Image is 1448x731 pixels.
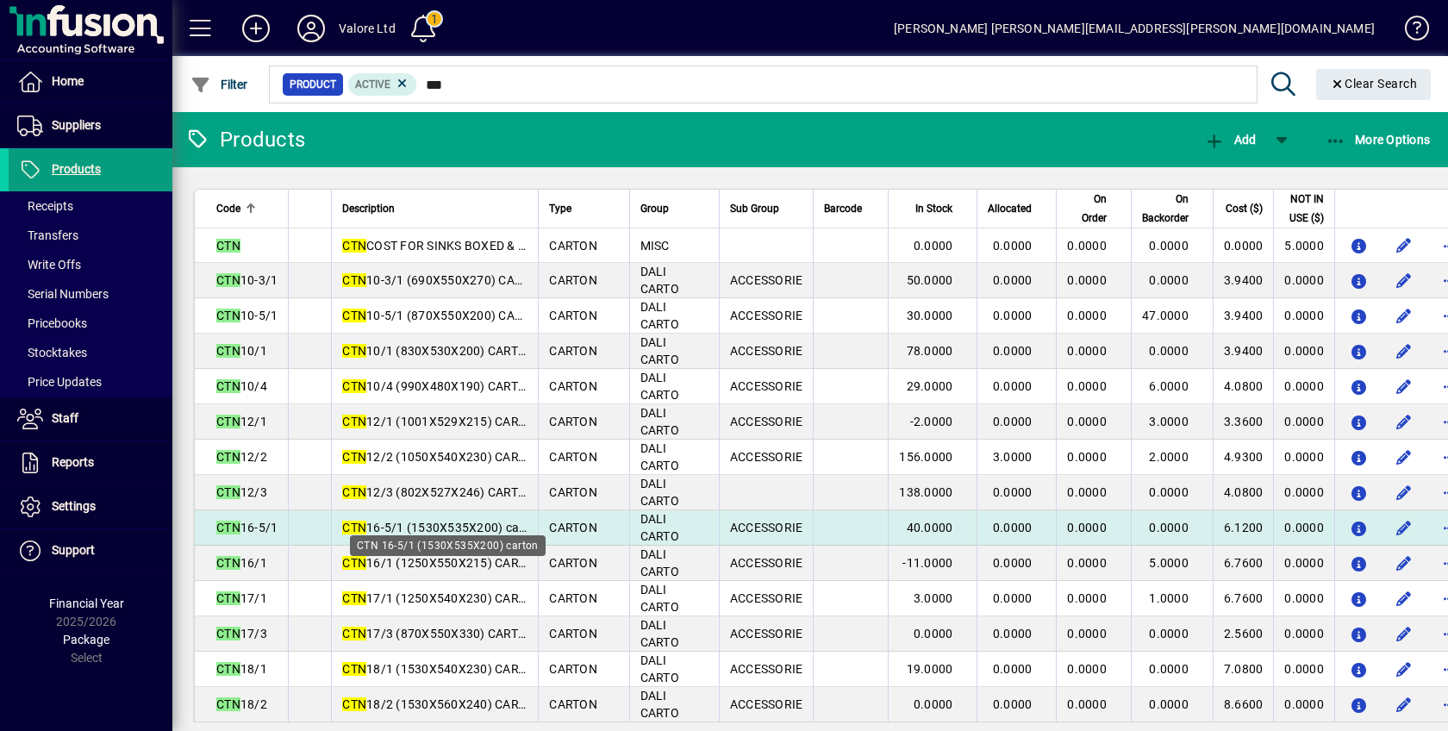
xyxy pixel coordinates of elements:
em: CTN [216,273,240,287]
em: CTN [342,591,366,605]
em: CTN [216,662,240,676]
td: 0.0000 [1273,298,1334,334]
span: ACCESSORIE [730,697,803,711]
td: 6.1200 [1213,510,1274,546]
span: Cost ($) [1226,199,1263,218]
span: Product [290,76,336,93]
em: CTN [342,309,366,322]
span: Package [63,633,109,647]
span: 10-3/1 [216,273,278,287]
span: 47.0000 [1142,309,1189,322]
span: 0.0000 [1067,556,1107,570]
a: Write Offs [9,250,172,279]
span: 10-5/1 [216,309,278,322]
mat-chip: Activation Status: Active [348,73,417,96]
td: 8.6600 [1213,687,1274,722]
a: Support [9,529,172,572]
div: Allocated [988,199,1047,218]
span: ACCESSORIE [730,556,803,570]
span: 0.0000 [914,697,953,711]
span: On Order [1067,190,1107,228]
button: Edit [1390,584,1418,612]
span: 3.0000 [993,450,1033,464]
button: Edit [1390,337,1418,365]
a: Staff [9,397,172,440]
span: ACCESSORIE [730,521,803,534]
div: On Backorder [1142,190,1204,228]
td: 6.7600 [1213,546,1274,581]
span: 0.0000 [993,273,1033,287]
span: 0.0000 [993,379,1033,393]
button: More Options [1321,124,1435,155]
td: 0.0000 [1273,334,1334,369]
em: CTN [216,309,240,322]
span: Pricebooks [17,316,87,330]
span: 0.0000 [1067,521,1107,534]
span: 138.0000 [899,485,952,499]
button: Edit [1390,266,1418,294]
span: 0.0000 [1149,697,1189,711]
em: CTN [216,556,240,570]
span: In Stock [915,199,952,218]
td: 3.3600 [1213,404,1274,440]
span: 0.0000 [1067,239,1107,253]
span: 0.0000 [1067,309,1107,322]
span: Receipts [17,199,73,213]
em: CTN [216,591,240,605]
span: CARTON [549,627,597,640]
span: -2.0000 [910,415,953,428]
span: 0.0000 [1067,485,1107,499]
span: 0.0000 [1067,415,1107,428]
span: CARTON [549,379,597,393]
em: CTN [342,415,366,428]
td: 0.0000 [1273,440,1334,475]
span: 0.0000 [1067,697,1107,711]
span: CARTON [549,415,597,428]
div: [PERSON_NAME] [PERSON_NAME][EMAIL_ADDRESS][PERSON_NAME][DOMAIN_NAME] [894,15,1375,42]
span: 0.0000 [1149,273,1189,287]
span: CARTON [549,485,597,499]
button: Clear [1316,69,1432,100]
td: 0.0000 [1273,369,1334,404]
button: Add [228,13,284,44]
span: 12/2 [216,450,267,464]
td: 0.0000 [1273,263,1334,298]
button: Edit [1390,372,1418,400]
span: Type [549,199,571,218]
span: 18/2 [216,697,267,711]
td: 0.0000 [1273,616,1334,652]
button: Edit [1390,655,1418,683]
button: Edit [1390,443,1418,471]
span: DALI CARTO [640,441,679,472]
span: 17/1 [216,591,267,605]
em: CTN [342,627,366,640]
span: DALI CARTO [640,371,679,402]
td: 5.0000 [1273,228,1334,263]
span: CARTON [549,344,597,358]
span: DALI CARTO [640,653,679,684]
td: 3.9400 [1213,334,1274,369]
span: 12/1 [216,415,267,428]
span: 50.0000 [907,273,953,287]
button: Add [1200,124,1260,155]
span: 16-5/1 [216,521,278,534]
span: DALI CARTO [640,335,679,366]
button: Edit [1390,514,1418,541]
em: CTN [216,450,240,464]
a: Knowledge Base [1392,3,1426,59]
span: Serial Numbers [17,287,109,301]
span: ACCESSORIE [730,415,803,428]
span: 30.0000 [907,309,953,322]
span: 40.0000 [907,521,953,534]
span: 3.0000 [914,591,953,605]
span: Stocktakes [17,346,87,359]
span: Barcode [824,199,862,218]
span: 17/3 (870X550X330) CARTON =0.16M3 [342,627,588,640]
span: 0.0000 [1149,521,1189,534]
span: 18/2 (1530X560X240) CARTON [342,697,542,711]
span: Add [1204,133,1256,147]
button: Edit [1390,478,1418,506]
span: Clear Search [1330,77,1418,91]
a: Reports [9,441,172,484]
div: In Stock [899,199,968,218]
